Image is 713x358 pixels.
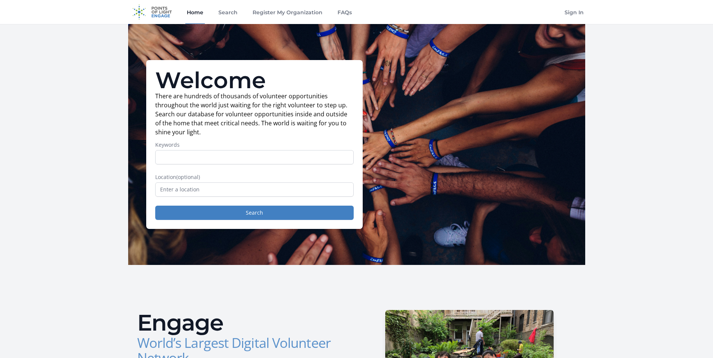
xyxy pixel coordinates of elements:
[176,173,200,181] span: (optional)
[155,69,354,92] h1: Welcome
[137,311,351,334] h2: Engage
[155,206,354,220] button: Search
[155,182,354,197] input: Enter a location
[155,92,354,137] p: There are hundreds of thousands of volunteer opportunities throughout the world just waiting for ...
[155,141,354,149] label: Keywords
[155,173,354,181] label: Location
